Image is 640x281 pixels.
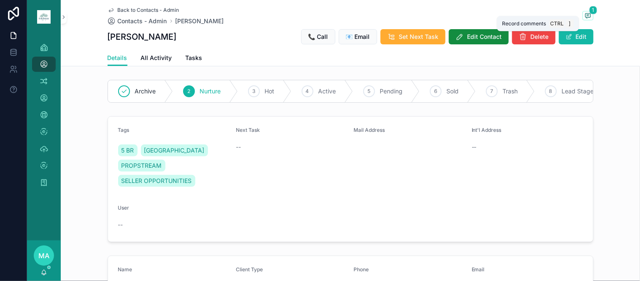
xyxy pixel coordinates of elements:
[301,29,335,44] button: 📞 Call
[108,31,177,43] h1: [PERSON_NAME]
[354,127,385,133] span: Mail Address
[141,54,172,62] span: All Activity
[265,87,275,95] span: Hot
[583,11,594,22] button: 1
[144,146,205,155] span: [GEOGRAPHIC_DATA]
[118,7,179,14] span: Back to Contacts - Admin
[186,54,203,62] span: Tasks
[37,10,51,24] img: App logo
[472,127,502,133] span: Int'l Address
[502,20,546,27] span: Record comments
[122,177,192,185] span: SELLER OPPORTUNITIES
[589,6,597,14] span: 1
[38,251,49,261] span: MA
[118,160,165,172] a: PROPSTREAM
[512,29,556,44] button: Delete
[550,19,565,28] span: Ctrl
[549,88,552,95] span: 8
[367,88,370,95] span: 5
[108,50,127,66] a: Details
[122,146,134,155] span: 5 BR
[236,266,263,273] span: Client Type
[449,29,509,44] button: Edit Contact
[108,54,127,62] span: Details
[27,34,61,201] div: scrollable content
[562,87,594,95] span: Lead Stage
[186,50,203,67] a: Tasks
[447,87,459,95] span: Sold
[339,29,377,44] button: 📧 Email
[354,266,369,273] span: Phone
[346,33,370,41] span: 📧 Email
[472,266,485,273] span: Email
[200,87,221,95] span: Nurture
[467,33,502,41] span: Edit Contact
[118,266,132,273] span: Name
[236,143,241,151] span: --
[118,127,130,133] span: Tags
[434,88,437,95] span: 6
[141,50,172,67] a: All Activity
[108,7,179,14] a: Back to Contacts - Admin
[122,161,162,170] span: PROPSTREAM
[308,33,328,41] span: 📞 Call
[252,88,255,95] span: 3
[236,127,260,133] span: Next Task
[108,17,167,25] a: Contacts - Admin
[472,143,477,151] span: --
[559,29,594,44] button: Edit
[503,87,518,95] span: Trash
[118,221,123,229] span: --
[176,17,224,25] a: [PERSON_NAME]
[118,175,195,187] a: SELLER OPPORTUNITIES
[380,87,403,95] span: Pending
[531,33,549,41] span: Delete
[141,145,208,156] a: [GEOGRAPHIC_DATA]
[135,87,156,95] span: Archive
[187,88,190,95] span: 2
[381,29,446,44] button: Set Next Task
[319,87,336,95] span: Active
[118,145,138,156] a: 5 BR
[118,205,130,211] span: User
[306,88,309,95] span: 4
[490,88,493,95] span: 7
[567,20,573,27] span: ]
[118,17,167,25] span: Contacts - Admin
[399,33,439,41] span: Set Next Task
